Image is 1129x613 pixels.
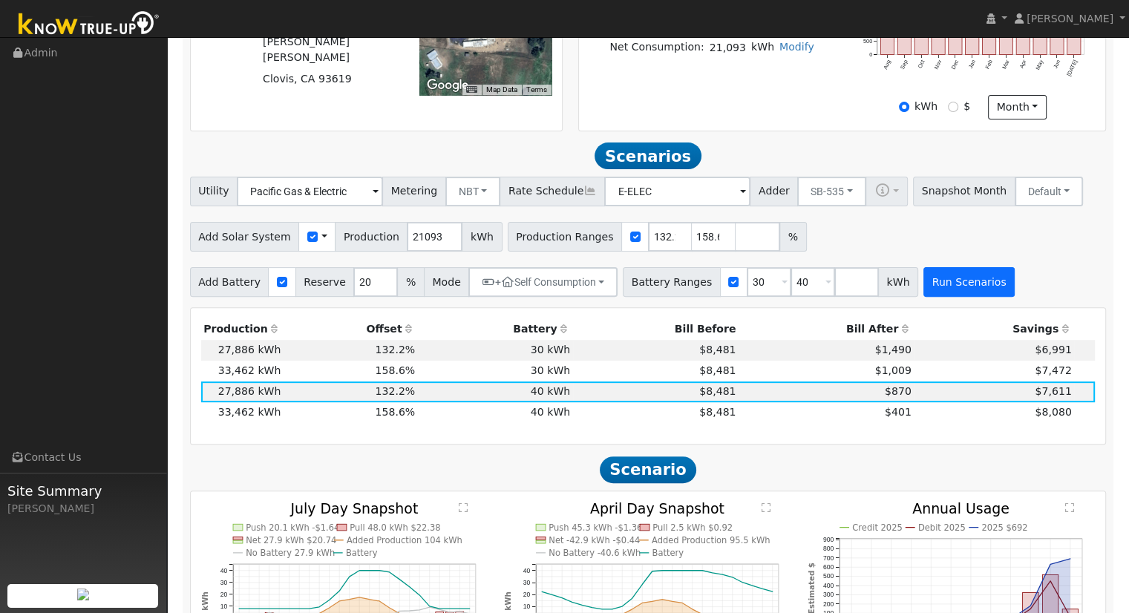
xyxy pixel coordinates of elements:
[1049,563,1051,565] circle: onclick=""
[523,603,531,610] text: 10
[388,571,390,573] circle: onclick=""
[220,578,227,586] text: 30
[526,85,547,94] a: Terms
[652,548,684,558] text: Battery
[823,572,834,580] text: 500
[918,522,966,533] text: Debit 2025
[641,583,644,586] circle: onclick=""
[1030,608,1032,610] circle: onclick=""
[885,385,912,397] span: $870
[571,600,573,603] circle: onclick=""
[779,41,814,53] a: Modify
[523,566,531,574] text: 40
[268,607,270,609] circle: onclick=""
[948,102,958,112] input: $
[623,267,721,297] span: Battery Ranges
[653,522,733,533] text: Pull 2.5 kWh $0.92
[318,606,320,608] circle: onclick=""
[712,571,714,574] circle: onclick=""
[338,589,340,591] circle: onclick=""
[288,607,290,609] circle: onclick=""
[875,364,912,376] span: $1,009
[439,607,441,609] circle: onclick=""
[1027,13,1113,24] span: [PERSON_NAME]
[549,548,641,558] text: No Battery -40.6 kWh
[541,590,543,592] circle: onclick=""
[923,267,1015,297] button: Run Scenarios
[604,177,750,206] input: Select a Rate Schedule
[448,611,451,613] circle: onclick=""
[220,603,227,610] text: 10
[1033,2,1047,55] rect: onclick=""
[388,606,390,609] circle: onclick=""
[699,364,736,376] span: $8,481
[590,499,724,516] text: April Day Snapshot
[1035,59,1045,71] text: May
[346,548,378,558] text: Battery
[448,607,451,609] circle: onclick=""
[486,85,517,95] button: Map Data
[600,456,697,483] span: Scenario
[671,569,673,571] circle: onclick=""
[549,535,641,545] text: Net -42.9 kWh -$0.44
[1012,323,1058,335] span: Savings
[739,318,914,339] th: Bill After
[295,267,355,297] span: Reserve
[261,16,399,68] td: [STREET_ADDRESS][PERSON_NAME][PERSON_NAME]
[468,267,618,297] button: +Self Consumption
[378,600,380,602] circle: onclick=""
[692,569,694,571] circle: onclick=""
[308,607,310,609] circle: onclick=""
[418,594,420,596] circle: onclick=""
[1035,344,1071,355] span: $6,991
[246,548,335,558] text: No Battery 27.9 kWh
[468,607,471,609] circle: onclick=""
[348,575,350,577] circle: onclick=""
[561,597,563,599] circle: onclick=""
[797,177,866,206] button: SB-535
[190,177,238,206] span: Utility
[852,522,903,533] text: Credit 2025
[591,606,593,609] circle: onclick=""
[375,385,415,397] span: 132.2%
[1035,385,1071,397] span: $7,611
[1069,557,1071,560] circle: onclick=""
[823,545,834,552] text: 800
[423,76,472,95] img: Google
[424,267,469,297] span: Mode
[966,22,979,55] rect: onclick=""
[661,598,664,600] circle: onclick=""
[912,499,1009,516] text: Annual Usage
[1052,59,1061,70] text: Jun
[418,381,573,402] td: 40 kWh
[692,608,694,610] circle: onclick=""
[762,587,764,589] circle: onclick=""
[7,481,159,501] span: Site Summary
[595,142,701,169] span: Scenarios
[1065,59,1079,77] text: [DATE]
[752,584,754,586] circle: onclick=""
[899,102,909,112] input: kWh
[503,591,512,611] text: kWh
[77,589,89,600] img: retrieve
[750,177,798,206] span: Adder
[201,402,284,423] td: 33,462 kWh
[284,318,418,339] th: Offset
[699,385,736,397] span: $8,481
[378,569,380,571] circle: onclick=""
[875,344,912,355] span: $1,490
[914,99,937,114] label: kWh
[967,59,977,70] text: Jan
[631,597,633,599] circle: onclick=""
[1030,604,1032,606] circle: onclick=""
[375,364,415,376] span: 158.6%
[631,608,633,610] circle: onclick=""
[1001,59,1011,71] text: Mar
[423,76,472,95] a: Open this area in Google Maps (opens a new window)
[500,177,605,206] span: Rate Schedule
[621,605,624,607] circle: onclick=""
[201,318,284,339] th: Production
[772,590,774,592] circle: onclick=""
[823,563,834,571] text: 600
[397,267,424,297] span: %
